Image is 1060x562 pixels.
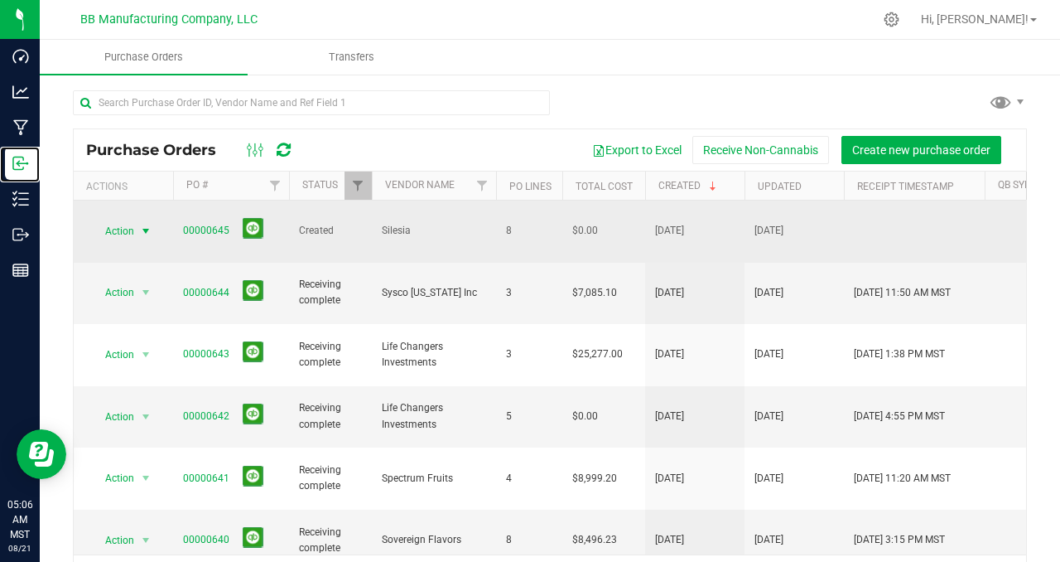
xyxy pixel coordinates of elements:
[655,409,684,424] span: [DATE]
[90,405,135,429] span: Action
[754,532,783,548] span: [DATE]
[17,429,66,479] iframe: Resource center
[186,179,208,191] a: PO #
[655,223,684,239] span: [DATE]
[183,534,229,545] a: 00000640
[655,285,684,301] span: [DATE]
[136,220,157,243] span: select
[841,136,1001,164] button: Create new purchase order
[183,225,229,236] a: 00000645
[576,181,633,192] a: Total Cost
[12,262,29,279] inline-svg: Reports
[299,339,362,371] span: Receiving complete
[881,12,902,27] div: Manage settings
[469,172,496,200] a: Filter
[136,281,157,304] span: select
[86,181,166,192] div: Actions
[857,181,954,192] a: Receipt Timestamp
[658,180,720,191] a: Created
[12,155,29,172] inline-svg: Inbound
[852,143,990,157] span: Create new purchase order
[306,50,397,65] span: Transfers
[754,223,783,239] span: [DATE]
[136,529,157,552] span: select
[183,348,229,360] a: 00000643
[754,285,783,301] span: [DATE]
[509,181,552,192] a: PO Lines
[382,400,486,432] span: Life Changers Investments
[382,285,486,301] span: Sysco [US_STATE] Inc
[692,136,829,164] button: Receive Non-Cannabis
[183,410,229,422] a: 00000642
[921,12,1029,26] span: Hi, [PERSON_NAME]!
[581,136,692,164] button: Export to Excel
[506,223,552,239] span: 8
[758,181,802,192] a: Updated
[854,532,945,548] span: [DATE] 3:15 PM MST
[90,343,135,366] span: Action
[754,346,783,362] span: [DATE]
[382,532,486,548] span: Sovereign Flavors
[12,191,29,207] inline-svg: Inventory
[754,471,783,487] span: [DATE]
[385,179,455,191] a: Vendor Name
[299,277,362,308] span: Receiving complete
[183,287,229,298] a: 00000644
[12,48,29,65] inline-svg: Dashboard
[572,471,617,487] span: $8,999.20
[572,532,617,548] span: $8,496.23
[506,532,552,548] span: 8
[854,285,951,301] span: [DATE] 11:50 AM MST
[86,141,233,159] span: Purchase Orders
[136,343,157,366] span: select
[655,532,684,548] span: [DATE]
[506,471,552,487] span: 4
[655,346,684,362] span: [DATE]
[262,172,289,200] a: Filter
[572,346,623,362] span: $25,277.00
[572,223,598,239] span: $0.00
[382,471,486,487] span: Spectrum Fruits
[12,84,29,100] inline-svg: Analytics
[248,40,455,75] a: Transfers
[299,223,362,239] span: Created
[7,497,32,542] p: 05:06 AM MST
[7,542,32,555] p: 08/21
[854,346,945,362] span: [DATE] 1:38 PM MST
[506,346,552,362] span: 3
[90,281,135,304] span: Action
[302,179,338,191] a: Status
[655,471,684,487] span: [DATE]
[854,409,945,424] span: [DATE] 4:55 PM MST
[506,409,552,424] span: 5
[382,223,486,239] span: Silesia
[382,339,486,371] span: Life Changers Investments
[90,529,135,552] span: Action
[80,12,258,27] span: BB Manufacturing Company, LLC
[572,409,598,424] span: $0.00
[136,467,157,490] span: select
[90,220,135,243] span: Action
[299,400,362,432] span: Receiving complete
[12,119,29,136] inline-svg: Manufacturing
[854,471,951,487] span: [DATE] 11:20 AM MST
[12,226,29,243] inline-svg: Outbound
[40,40,248,75] a: Purchase Orders
[344,172,372,200] a: Filter
[136,405,157,429] span: select
[82,50,205,65] span: Purchase Orders
[73,90,550,115] input: Search Purchase Order ID, Vendor Name and Ref Field 1
[90,467,135,490] span: Action
[299,525,362,556] span: Receiving complete
[506,285,552,301] span: 3
[299,463,362,494] span: Receiving complete
[183,472,229,484] a: 00000641
[572,285,617,301] span: $7,085.10
[754,409,783,424] span: [DATE]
